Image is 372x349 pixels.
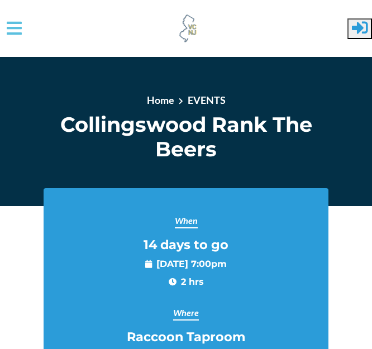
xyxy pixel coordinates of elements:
[145,257,227,270] span: [DATE] 7:00pm
[347,18,372,39] button: Sign in or sign up
[147,94,174,106] a: Home
[169,275,204,288] span: 2 hrs
[127,329,245,345] span: Raccoon Taproom
[188,94,226,106] a: EVENTS
[173,13,203,44] img: Voter Choice NJ
[144,237,228,252] span: 14 days to go
[44,112,328,161] h1: Collingswood Rank The Beers
[44,93,328,112] nav: breadcrumb
[173,306,199,321] span: Where
[175,214,198,228] span: When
